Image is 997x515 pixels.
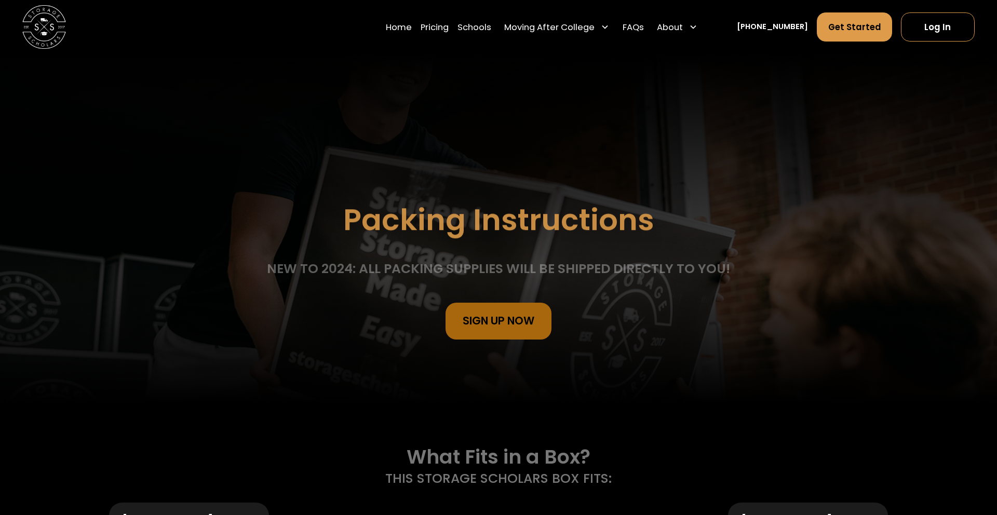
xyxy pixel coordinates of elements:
h1: Packing Instructions [343,204,654,236]
a: home [22,5,65,48]
a: Pricing [421,12,449,42]
div: sign Up Now [463,316,534,327]
a: Get Started [817,12,893,42]
a: [PHONE_NUMBER] [737,21,808,33]
div: Moving After College [504,21,595,34]
a: Home [386,12,412,42]
div: NEW TO 2024: All packing supplies will be shipped directly to you! [267,260,730,278]
img: Storage Scholars main logo [22,5,65,48]
div: About [653,12,703,42]
div: Moving After College [500,12,614,42]
a: Log In [901,12,975,42]
h2: What Fits in a Box? [407,445,590,469]
div: About [657,21,683,34]
a: Schools [457,12,491,42]
p: THIS STORAGE SCHOLARS BOX FITS: [385,469,612,489]
a: FAQs [623,12,644,42]
a: sign Up Now [446,303,552,340]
